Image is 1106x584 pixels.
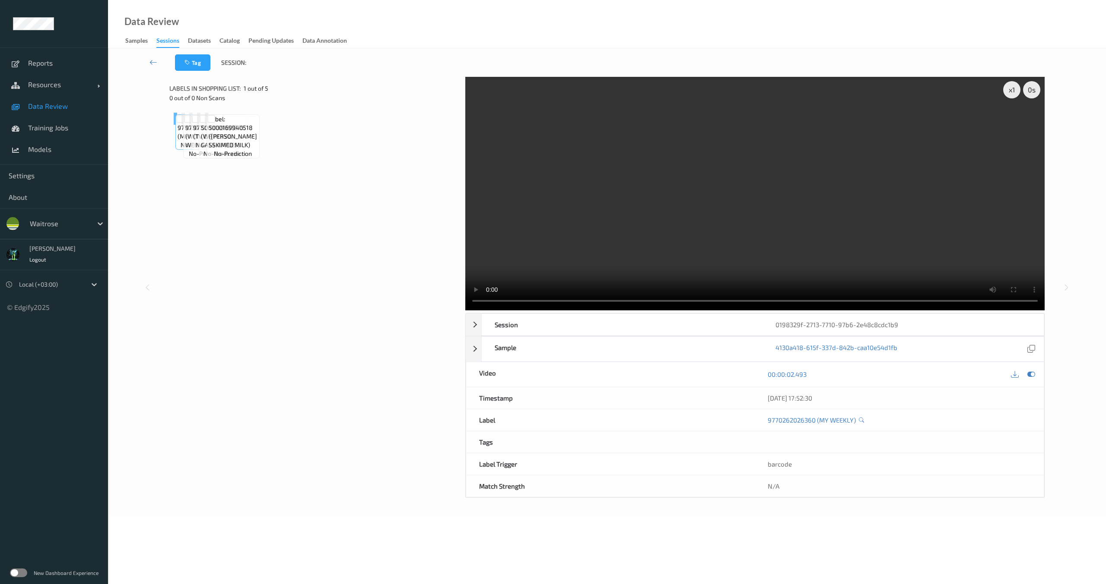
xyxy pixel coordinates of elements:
[125,36,148,47] div: Samples
[193,115,236,141] span: Label: 9772044733121 (TV CHOICE)
[125,35,156,47] a: Samples
[156,35,188,48] a: Sessions
[188,35,219,47] a: Datasets
[124,17,179,26] div: Data Review
[189,149,227,158] span: no-prediction
[178,115,222,141] span: Label: 9770262026360 (MY WEEKLY)
[169,94,459,102] div: 0 out of 0 Non Scans
[169,84,241,93] span: Labels in shopping list:
[466,409,755,431] div: Label
[768,370,807,379] a: 00:00:02.493
[466,431,755,453] div: Tags
[219,35,248,47] a: Catalog
[248,36,294,47] div: Pending Updates
[466,453,755,475] div: Label Trigger
[466,387,755,409] div: Timestamp
[201,115,244,149] span: Label: 5000169057575 (WR ROYAL GALA APPLES)
[482,314,763,335] div: Session
[466,336,1044,362] div: Sample4130a418-615f-337d-842b-caa10e54d1fb
[302,35,356,47] a: Data Annotation
[755,453,1043,475] div: barcode
[768,394,1030,402] div: [DATE] 17:52:30
[175,54,210,71] button: Tag
[221,58,246,67] span: Session:
[466,362,755,387] div: Video
[1023,81,1040,98] div: 0 s
[188,36,211,47] div: Datasets
[196,141,234,149] span: no-prediction
[755,475,1043,497] div: N/A
[248,35,302,47] a: Pending Updates
[763,314,1044,335] div: 0198329f-2713-7710-97b6-2e48c8cdc1b9
[302,36,347,47] div: Data Annotation
[181,141,219,149] span: no-prediction
[482,337,763,361] div: Sample
[219,36,240,47] div: Catalog
[209,115,257,149] span: Label: 5000169940518 ([PERSON_NAME] SSKIMED MILK)
[244,84,268,93] span: 1 out of 5
[185,115,230,149] span: Label: 9770043741048 (WOMANS WEEKLY)
[768,416,856,424] a: 9770262026360 (MY WEEKLY)
[203,149,242,158] span: no-prediction
[214,149,252,158] span: no-prediction
[775,343,897,355] a: 4130a418-615f-337d-842b-caa10e54d1fb
[466,475,755,497] div: Match Strength
[466,313,1044,336] div: Session0198329f-2713-7710-97b6-2e48c8cdc1b9
[1003,81,1020,98] div: x 1
[156,36,179,48] div: Sessions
